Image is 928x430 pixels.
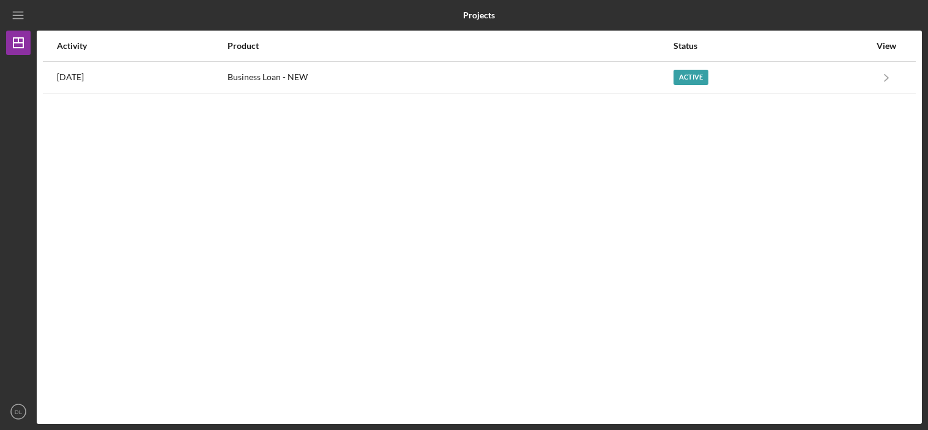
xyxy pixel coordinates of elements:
[57,72,84,82] time: 2025-08-18 12:03
[228,41,672,51] div: Product
[6,399,31,424] button: DL
[57,41,226,51] div: Activity
[674,41,870,51] div: Status
[228,62,672,93] div: Business Loan - NEW
[871,41,902,51] div: View
[463,10,495,20] b: Projects
[674,70,708,85] div: Active
[15,409,23,415] text: DL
